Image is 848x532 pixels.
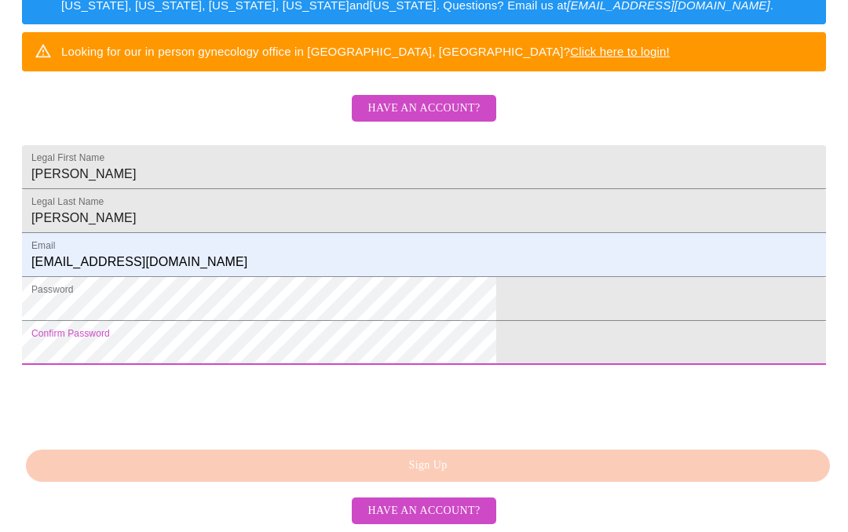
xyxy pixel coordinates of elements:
a: Click here to login! [570,45,670,58]
span: Have an account? [367,99,480,118]
iframe: reCAPTCHA [22,373,261,434]
div: Looking for our in person gynecology office in [GEOGRAPHIC_DATA], [GEOGRAPHIC_DATA]? [61,37,670,66]
button: Have an account? [352,95,495,122]
a: Have an account? [348,112,499,126]
a: Have an account? [348,503,499,516]
span: Have an account? [367,501,480,521]
button: Have an account? [352,497,495,525]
